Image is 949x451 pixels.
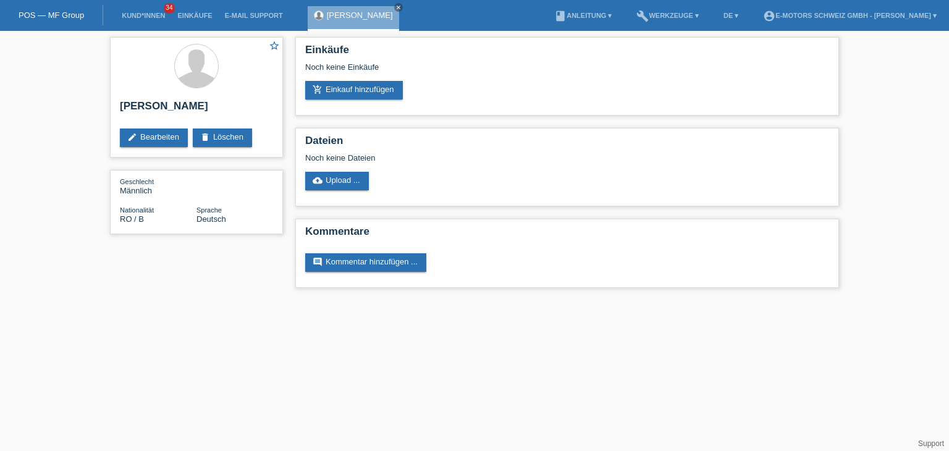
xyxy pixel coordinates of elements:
[305,81,403,99] a: add_shopping_cartEinkauf hinzufügen
[395,4,402,11] i: close
[164,3,175,14] span: 34
[196,206,222,214] span: Sprache
[116,12,171,19] a: Kund*innen
[305,172,369,190] a: cloud_uploadUpload ...
[763,10,775,22] i: account_circle
[305,44,829,62] h2: Einkäufe
[313,175,323,185] i: cloud_upload
[269,40,280,53] a: star_border
[327,11,393,20] a: [PERSON_NAME]
[219,12,289,19] a: E-Mail Support
[313,85,323,95] i: add_shopping_cart
[757,12,943,19] a: account_circleE-Motors Schweiz GmbH - [PERSON_NAME] ▾
[120,177,196,195] div: Männlich
[305,253,426,272] a: commentKommentar hinzufügen ...
[19,11,84,20] a: POS — MF Group
[120,214,144,224] span: Rumänien / B / 02.02.2021
[305,62,829,81] div: Noch keine Einkäufe
[127,132,137,142] i: edit
[313,257,323,267] i: comment
[305,225,829,244] h2: Kommentare
[120,129,188,147] a: editBearbeiten
[717,12,744,19] a: DE ▾
[548,12,618,19] a: bookAnleitung ▾
[269,40,280,51] i: star_border
[196,214,226,224] span: Deutsch
[630,12,705,19] a: buildWerkzeuge ▾
[171,12,218,19] a: Einkäufe
[305,135,829,153] h2: Dateien
[394,3,403,12] a: close
[305,153,683,162] div: Noch keine Dateien
[120,206,154,214] span: Nationalität
[120,178,154,185] span: Geschlecht
[918,439,944,448] a: Support
[193,129,252,147] a: deleteLöschen
[636,10,649,22] i: build
[120,100,273,119] h2: [PERSON_NAME]
[554,10,567,22] i: book
[200,132,210,142] i: delete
